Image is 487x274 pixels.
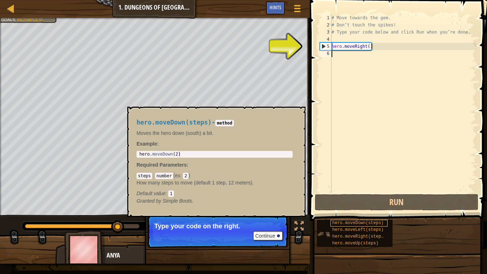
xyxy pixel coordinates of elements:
[137,119,293,126] h4: -
[320,50,332,57] div: 6
[137,141,157,147] span: Example
[137,198,194,204] em: Simple Boots.
[292,220,306,234] button: Toggle fullscreen
[288,1,306,18] button: Show game menu
[137,191,166,196] span: Default value
[154,223,281,230] p: Type your code on the right.
[320,36,332,43] div: 4
[107,251,247,260] div: Anya
[320,14,332,21] div: 1
[332,227,384,232] span: hero.moveLeft(steps)
[315,194,478,210] button: Run
[215,120,234,126] code: method
[64,230,106,269] img: thang_avatar_frame.png
[152,173,155,178] span: :
[137,119,212,126] span: hero.moveDown(steps)
[270,4,281,11] span: Hints
[137,141,159,147] strong: :
[166,191,169,196] span: :
[183,173,188,179] code: 2
[180,173,183,178] span: :
[253,231,283,240] button: Continue
[175,173,180,178] span: ex
[320,43,332,50] div: 5
[332,220,384,225] span: hero.moveDown(steps)
[137,130,293,137] p: Moves the hero down (south) a bit.
[137,198,163,204] span: Granted by
[187,162,189,168] span: :
[137,172,293,197] div: ( )
[137,179,293,186] p: How many steps to move (default 1 step, 12 meters).
[320,21,332,29] div: 2
[320,29,332,36] div: 3
[168,191,174,197] code: 1
[155,173,173,179] code: number
[137,162,187,168] span: Required Parameters
[332,234,386,239] span: hero.moveRight(steps)
[317,227,330,241] img: portrait.png
[332,241,379,246] span: hero.moveUp(steps)
[137,173,152,179] code: steps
